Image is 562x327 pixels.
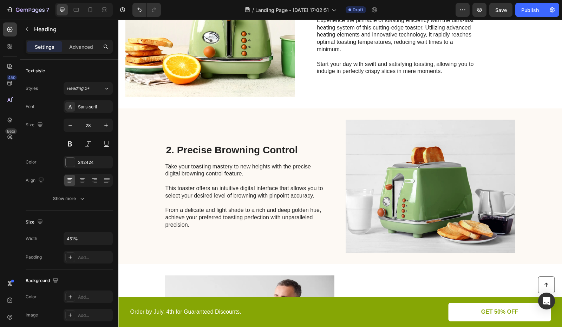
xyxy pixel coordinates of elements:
[26,159,37,165] div: Color
[26,68,45,74] div: Text style
[26,276,60,286] div: Background
[64,82,113,95] button: Heading 2*
[34,25,110,33] p: Heading
[489,3,512,17] button: Save
[26,192,113,205] button: Show more
[26,104,34,110] div: Font
[255,6,329,14] span: Landing Page - [DATE] 17:02:51
[353,7,363,13] span: Draft
[495,7,507,13] span: Save
[35,43,54,51] p: Settings
[26,294,37,300] div: Color
[7,75,17,80] div: 450
[47,124,205,137] h2: 2. Precise Browning Control
[78,104,111,110] div: Sans-serif
[78,159,111,166] div: 242424
[64,232,112,245] input: Auto
[5,128,17,134] div: Beta
[132,3,161,17] div: Undo/Redo
[538,293,555,309] div: Open Intercom Messenger
[47,144,205,209] p: Take your toasting mastery to new heights with the precise digital browning control feature. This...
[363,289,400,296] p: GET 50% OFF
[53,195,86,202] div: Show more
[26,312,38,318] div: Image
[78,294,111,300] div: Add...
[69,43,93,51] p: Advanced
[515,3,545,17] button: Publish
[3,3,52,17] button: 7
[46,6,49,14] p: 7
[26,235,37,242] div: Width
[78,312,111,319] div: Add...
[521,6,539,14] div: Publish
[330,283,433,302] a: GET 50% OFF
[78,254,111,261] div: Add...
[26,120,44,130] div: Size
[26,176,45,185] div: Align
[26,85,38,92] div: Styles
[252,6,254,14] span: /
[118,20,562,327] iframe: Design area
[26,254,42,260] div: Padding
[67,85,90,92] span: Heading 2*
[227,100,397,233] img: gempages_432750572815254551-16805679-764d-4bc6-87b8-f2867cad1f8a.webp
[26,218,44,227] div: Size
